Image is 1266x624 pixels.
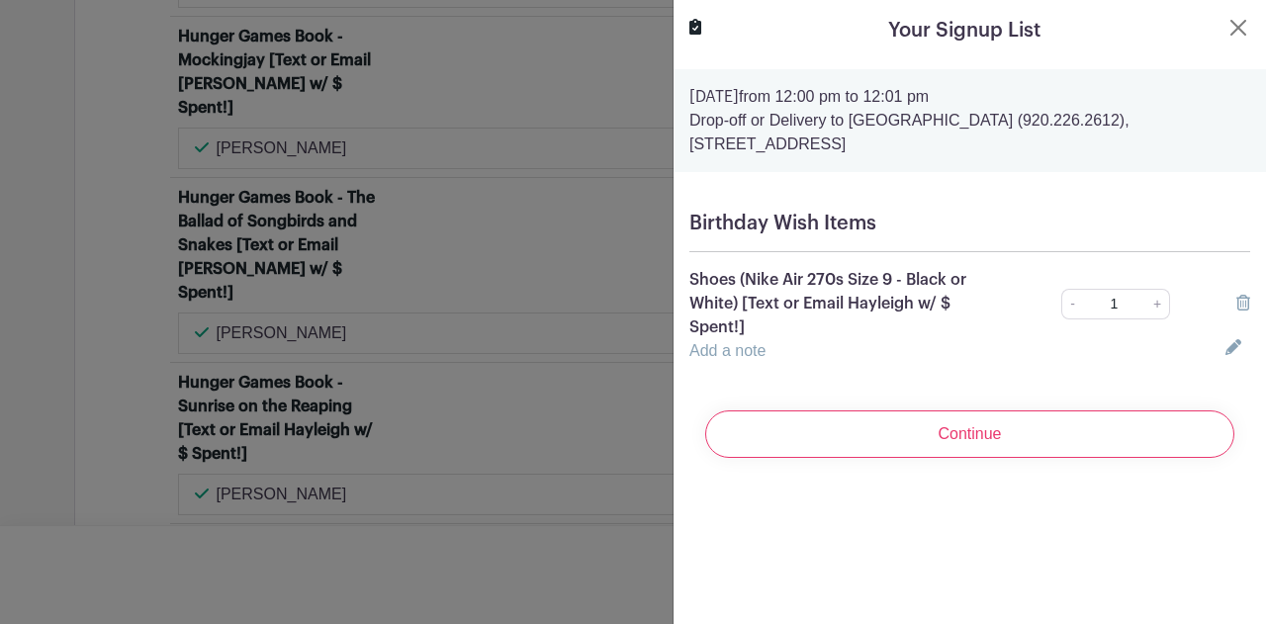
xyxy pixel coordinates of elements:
input: Continue [705,410,1234,458]
a: Add a note [689,342,766,359]
h5: Your Signup List [888,16,1040,45]
a: - [1061,289,1083,319]
p: Shoes (Nike Air 270s Size 9 - Black or White) [Text or Email Hayleigh w/ $ Spent!] [689,268,1007,339]
p: Drop-off or Delivery to [GEOGRAPHIC_DATA] (920.226.2612), [STREET_ADDRESS] [689,109,1250,156]
button: Close [1226,16,1250,40]
a: + [1145,289,1170,319]
p: from 12:00 pm to 12:01 pm [689,85,1250,109]
h5: Birthday Wish Items [689,212,1250,235]
strong: [DATE] [689,89,739,105]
